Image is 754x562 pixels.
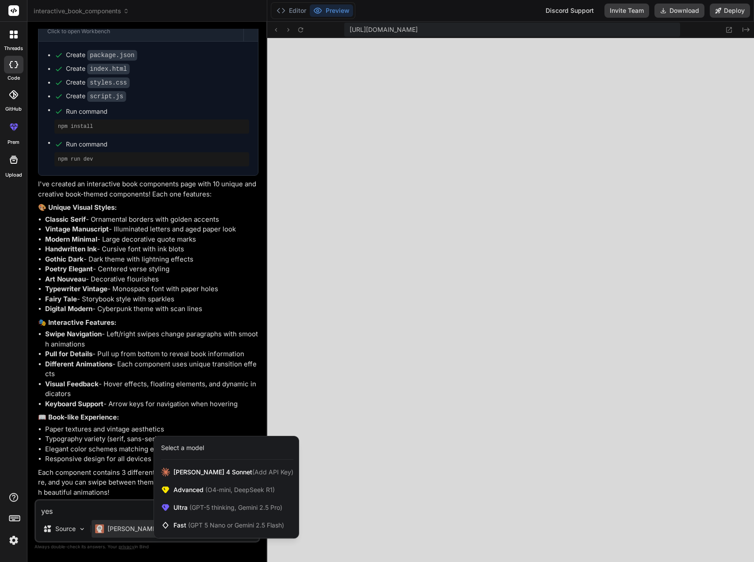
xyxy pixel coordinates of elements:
[173,468,293,477] span: [PERSON_NAME] 4 Sonnet
[252,468,293,476] span: (Add API Key)
[161,443,204,452] div: Select a model
[173,503,282,512] span: Ultra
[5,105,22,113] label: GitHub
[5,171,22,179] label: Upload
[4,45,23,52] label: threads
[188,504,282,511] span: (GPT-5 thinking, Gemini 2.5 Pro)
[188,521,284,529] span: (GPT 5 Nano or Gemini 2.5 Flash)
[8,139,19,146] label: prem
[173,521,284,530] span: Fast
[204,486,275,493] span: (O4-mini, DeepSeek R1)
[8,74,20,82] label: code
[6,533,21,548] img: settings
[173,485,275,494] span: Advanced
